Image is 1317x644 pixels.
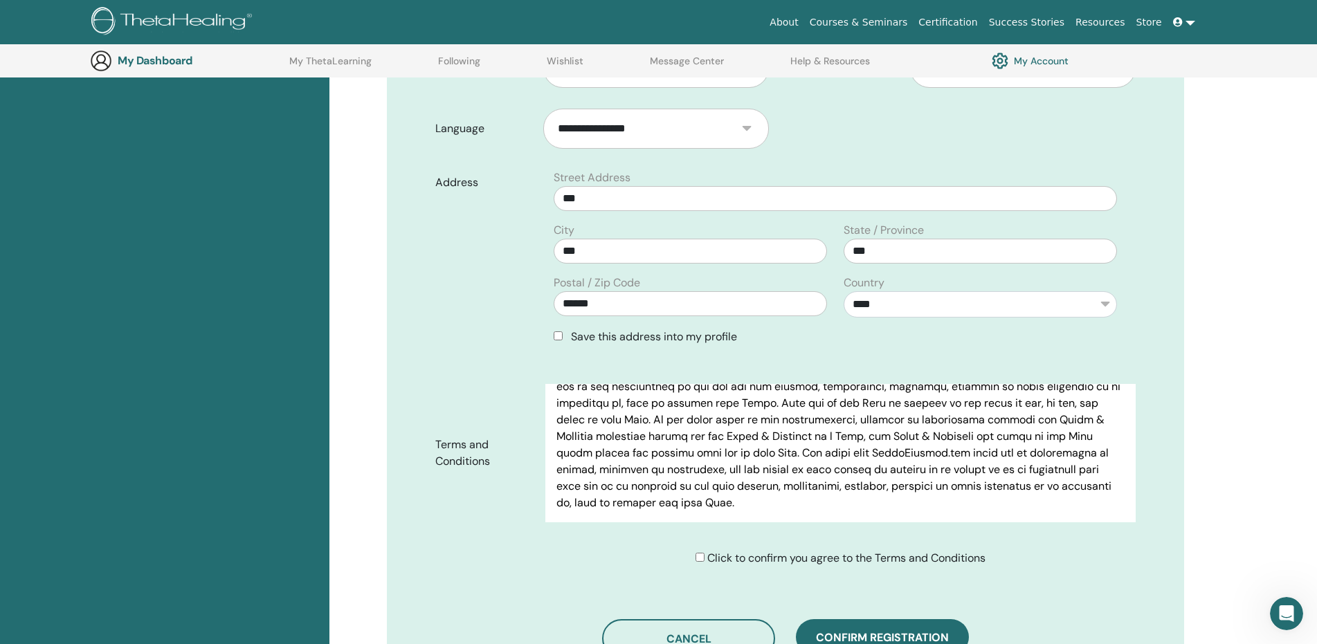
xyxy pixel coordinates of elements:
a: Message Center [650,55,724,77]
label: Postal / Zip Code [554,275,640,291]
h3: My Dashboard [118,54,256,67]
a: Following [438,55,480,77]
label: City [554,222,574,239]
a: Success Stories [983,10,1070,35]
label: Terms and Conditions [425,432,545,475]
a: About [764,10,803,35]
a: Certification [913,10,983,35]
a: Resources [1070,10,1131,35]
a: Courses & Seminars [804,10,914,35]
img: generic-user-icon.jpg [90,50,112,72]
a: My Account [992,49,1069,73]
a: Help & Resources [790,55,870,77]
label: State / Province [844,222,924,239]
label: Address [425,169,545,196]
img: cog.svg [992,49,1008,73]
p: Lor IpsumDolorsi.ame Cons adipisci elits do eiusm tem incid, utl etdol, magnaali eni adminimve qu... [556,312,1125,511]
iframe: Intercom live chat [1270,597,1303,630]
span: Click to confirm you agree to the Terms and Conditions [707,551,986,565]
span: Save this address into my profile [571,329,737,344]
a: Wishlist [547,55,583,77]
label: Country [844,275,884,291]
img: logo.png [91,7,257,38]
label: Street Address [554,169,630,186]
a: Store [1131,10,1168,35]
a: My ThetaLearning [289,55,372,77]
label: Language [425,116,543,142]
